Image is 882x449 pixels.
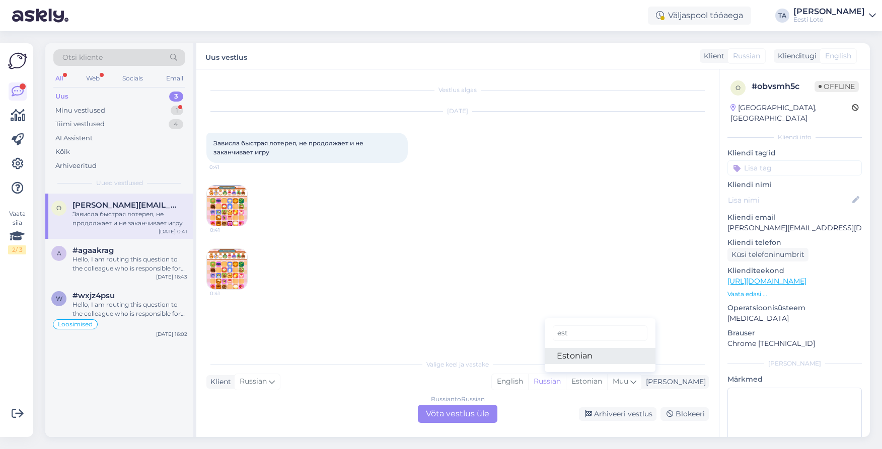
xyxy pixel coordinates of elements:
[55,147,70,157] div: Kõik
[206,377,231,387] div: Klient
[774,51,817,61] div: Klienditugi
[727,265,862,276] p: Klienditeekond
[8,245,26,254] div: 2 / 3
[209,163,247,171] span: 0:41
[156,273,187,281] div: [DATE] 16:43
[727,148,862,158] p: Kliendi tag'id
[727,359,862,368] div: [PERSON_NAME]
[72,291,115,300] span: #wxjz4psu
[72,246,114,255] span: #agaakrag
[62,52,103,63] span: Otsi kliente
[206,360,709,369] div: Valige keel ja vastake
[418,405,497,423] div: Võta vestlus üle
[159,228,187,235] div: [DATE] 0:41
[727,277,806,286] a: [URL][DOMAIN_NAME]
[528,374,566,389] div: Russian
[727,223,862,233] p: [PERSON_NAME][EMAIL_ADDRESS][DOMAIN_NAME]
[736,84,741,92] span: o
[727,248,808,261] div: Küsi telefoninumbrit
[57,249,61,257] span: a
[613,377,628,386] span: Muu
[727,133,862,142] div: Kliendi info
[207,249,247,289] img: Attachment
[545,348,655,364] a: Estonian
[58,321,93,327] span: Loosimised
[700,51,724,61] div: Klient
[566,374,607,389] div: Estonian
[53,72,65,85] div: All
[752,80,815,93] div: # obvsmh5c
[156,330,187,338] div: [DATE] 16:02
[210,226,248,234] span: 0:41
[727,338,862,349] p: Chrome [TECHNICAL_ID]
[240,376,267,387] span: Russian
[55,106,105,116] div: Minu vestlused
[8,209,26,254] div: Vaata siia
[72,255,187,273] div: Hello, I am routing this question to the colleague who is responsible for this topic. The reply m...
[431,395,485,404] div: Russian to Russian
[553,325,647,341] input: Kirjuta, millist tag'i otsid
[727,179,862,190] p: Kliendi nimi
[660,407,709,421] div: Blokeeri
[72,300,187,318] div: Hello, I am routing this question to the colleague who is responsible for this topic. The reply m...
[56,295,62,302] span: w
[55,119,105,129] div: Tiimi vestlused
[120,72,145,85] div: Socials
[205,49,247,63] label: Uus vestlus
[55,161,97,171] div: Arhiveeritud
[210,290,248,297] span: 0:41
[728,195,850,206] input: Lisa nimi
[55,92,68,102] div: Uus
[727,374,862,385] p: Märkmed
[825,51,851,61] span: English
[815,81,859,92] span: Offline
[727,328,862,338] p: Brauser
[171,106,183,116] div: 1
[169,119,183,129] div: 4
[727,290,862,299] p: Vaata edasi ...
[96,178,143,188] span: Uued vestlused
[164,72,185,85] div: Email
[579,407,656,421] div: Arhiveeri vestlus
[775,9,789,23] div: TA
[84,72,102,85] div: Web
[733,51,760,61] span: Russian
[72,201,177,210] span: olga.kuznetsova1987@gmail.com
[492,374,528,389] div: English
[730,103,852,124] div: [GEOGRAPHIC_DATA], [GEOGRAPHIC_DATA]
[727,160,862,175] input: Lisa tag
[727,313,862,324] p: [MEDICAL_DATA]
[793,8,876,24] a: [PERSON_NAME]Eesti Loto
[793,8,865,16] div: [PERSON_NAME]
[213,139,365,156] span: Зависла быстрая лотерея, не продолжает и не заканчивает игру
[207,186,247,226] img: Attachment
[727,237,862,248] p: Kliendi telefon
[727,303,862,313] p: Operatsioonisüsteem
[169,92,183,102] div: 3
[56,204,61,212] span: o
[642,377,706,387] div: [PERSON_NAME]
[206,85,709,95] div: Vestlus algas
[727,212,862,223] p: Kliendi email
[8,51,27,70] img: Askly Logo
[206,107,709,116] div: [DATE]
[793,16,865,24] div: Eesti Loto
[72,210,187,228] div: Зависла быстрая лотерея, не продолжает и не заканчивает игру
[648,7,751,25] div: Väljaspool tööaega
[55,133,93,143] div: AI Assistent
